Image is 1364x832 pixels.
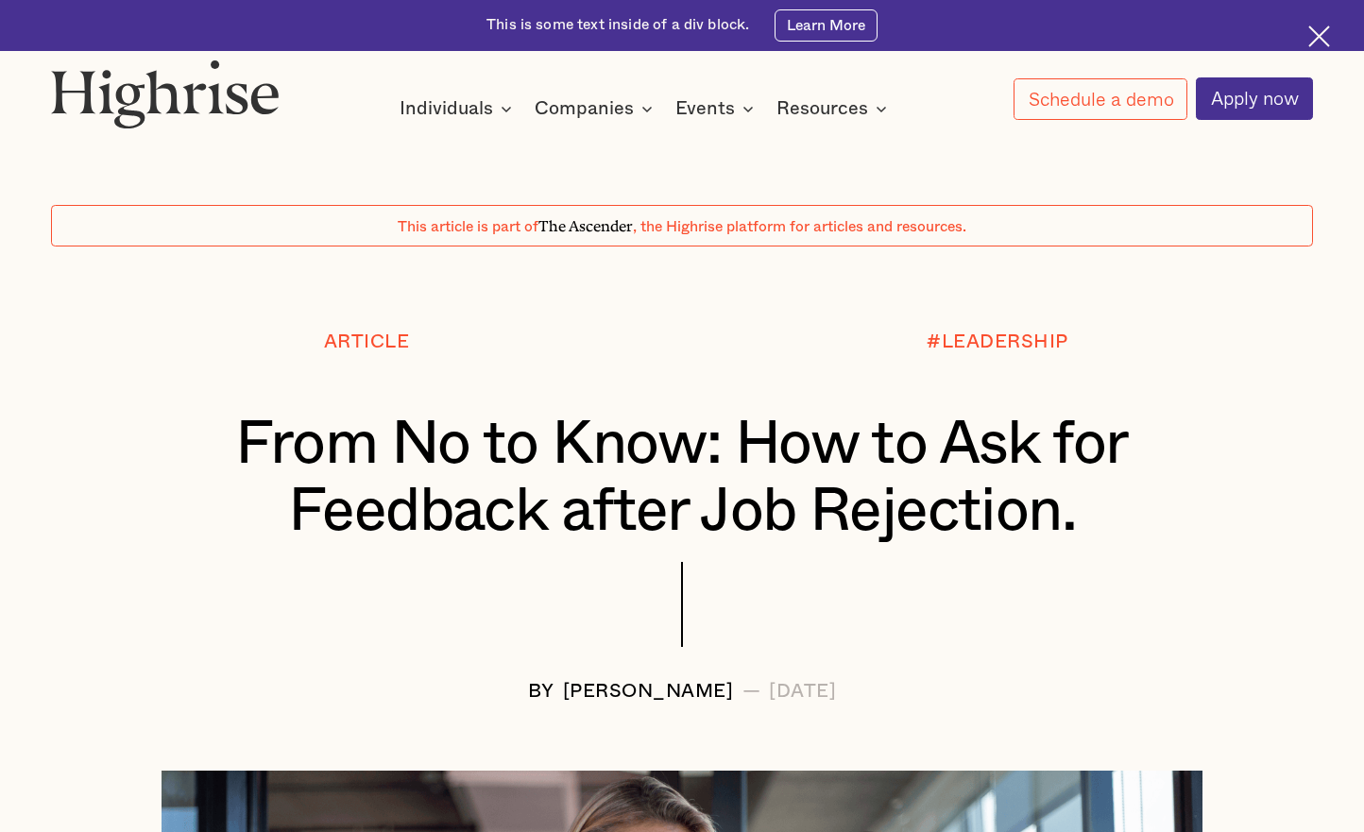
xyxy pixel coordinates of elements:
[742,681,761,702] div: —
[535,97,658,120] div: Companies
[633,219,966,234] span: , the Highrise platform for articles and resources.
[1014,78,1187,120] a: Schedule a demo
[51,59,279,128] img: Highrise logo
[1308,25,1330,47] img: Cross icon
[398,219,538,234] span: This article is part of
[927,331,1068,352] div: #LEADERSHIP
[776,97,893,120] div: Resources
[400,97,518,120] div: Individuals
[538,214,633,232] span: The Ascender
[528,681,554,702] div: BY
[769,681,836,702] div: [DATE]
[400,97,493,120] div: Individuals
[486,15,749,35] div: This is some text inside of a div block.
[563,681,734,702] div: [PERSON_NAME]
[535,97,634,120] div: Companies
[675,97,759,120] div: Events
[775,9,877,42] a: Learn More
[324,331,410,352] div: Article
[776,97,868,120] div: Resources
[1196,77,1312,119] a: Apply now
[675,97,735,120] div: Events
[104,412,1261,545] h1: From No to Know: How to Ask for Feedback after Job Rejection.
